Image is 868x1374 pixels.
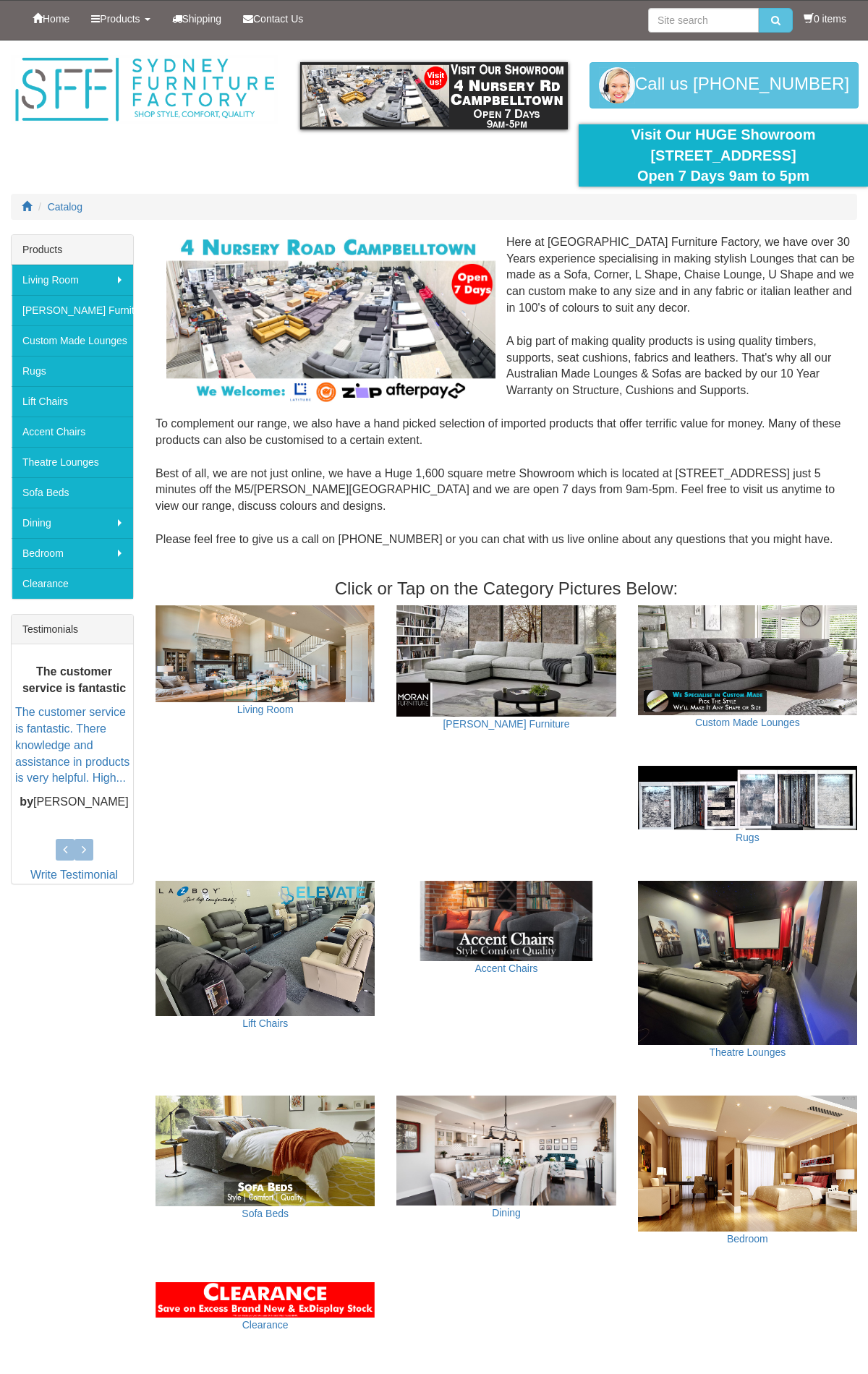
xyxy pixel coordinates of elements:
a: [PERSON_NAME] Furniture [12,295,133,325]
a: Accent Chairs [12,417,133,447]
h3: Click or Tap on the Category Pictures Below: [156,579,857,598]
img: Clearance [156,1282,375,1318]
img: Corner Modular Lounges [166,234,495,406]
span: Products [100,13,140,25]
img: Rugs [638,766,857,830]
a: Theatre Lounges [709,1046,786,1058]
img: showroom.gif [300,62,568,129]
a: Bedroom [12,538,133,568]
p: [PERSON_NAME] [15,794,133,811]
a: Custom Made Lounges [695,717,800,728]
div: Testimonials [12,615,133,644]
img: Sydney Furniture Factory [11,55,278,124]
a: Living Room [237,704,294,715]
img: Custom Made Lounges [638,605,857,715]
img: Theatre Lounges [638,881,857,1045]
a: Contact Us [232,1,314,37]
a: Lift Chairs [12,386,133,417]
a: Products [80,1,161,37]
div: Here at [GEOGRAPHIC_DATA] Furniture Factory, we have over 30 Years experience specialising in mak... [156,234,857,565]
a: Living Room [12,265,133,295]
b: by [20,795,33,808]
img: Accent Chairs [396,881,616,961]
a: Dining [12,508,133,538]
div: Visit Our HUGE Showroom [STREET_ADDRESS] Open 7 Days 9am to 5pm [590,124,857,187]
span: Home [43,13,69,25]
a: Rugs [736,832,759,843]
a: Theatre Lounges [12,447,133,477]
a: Catalog [48,201,82,213]
img: Lift Chairs [156,881,375,1016]
img: Dining [396,1096,616,1206]
a: Sofa Beds [242,1208,289,1219]
a: Custom Made Lounges [12,325,133,356]
span: Contact Us [253,13,303,25]
a: Write Testimonial [30,869,118,881]
img: Living Room [156,605,375,702]
a: Clearance [12,568,133,599]
a: Rugs [12,356,133,386]
a: Dining [492,1207,521,1219]
a: Clearance [242,1319,289,1331]
div: Products [12,235,133,265]
input: Site search [648,8,759,33]
a: Accent Chairs [475,963,537,974]
img: Sofa Beds [156,1096,375,1206]
span: Shipping [182,13,222,25]
img: Bedroom [638,1096,857,1232]
img: Moran Furniture [396,605,616,717]
a: Home [22,1,80,37]
a: Sofa Beds [12,477,133,508]
a: Bedroom [727,1233,768,1245]
a: Shipping [161,1,233,37]
a: The customer service is fantastic. There knowledge and assistance in products is very helpful. Hi... [15,706,129,784]
a: [PERSON_NAME] Furniture [443,718,569,730]
b: The customer service is fantastic [22,665,126,694]
li: 0 items [804,12,846,26]
a: Lift Chairs [242,1017,288,1029]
